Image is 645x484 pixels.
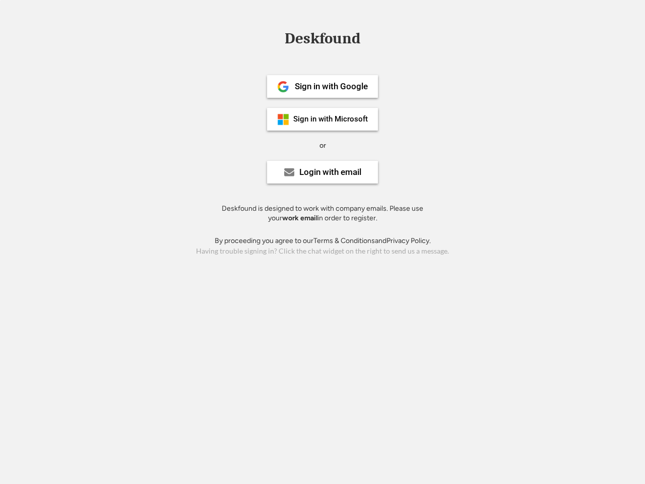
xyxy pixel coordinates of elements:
img: 1024px-Google__G__Logo.svg.png [277,81,289,93]
img: ms-symbollockup_mssymbol_19.png [277,113,289,126]
div: By proceeding you agree to our and [215,236,431,246]
a: Privacy Policy. [386,236,431,245]
div: Deskfound [280,31,365,46]
strong: work email [282,214,317,222]
div: Sign in with Google [295,82,368,91]
div: Deskfound is designed to work with company emails. Please use your in order to register. [209,204,436,223]
div: Sign in with Microsoft [293,115,368,123]
div: or [319,141,326,151]
div: Login with email [299,168,361,176]
a: Terms & Conditions [313,236,375,245]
